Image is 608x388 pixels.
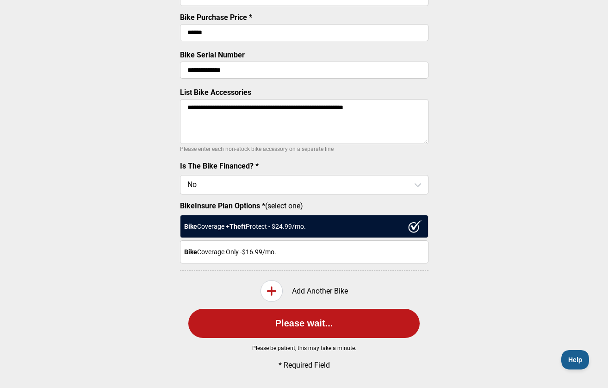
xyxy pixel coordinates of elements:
[180,13,252,22] label: Bike Purchase Price *
[195,361,413,369] p: * Required Field
[184,223,197,230] strong: Bike
[180,215,428,238] div: Coverage + Protect - $ 24.99 /mo.
[180,201,428,210] label: (select one)
[180,88,251,97] label: List Bike Accessories
[180,50,245,59] label: Bike Serial Number
[180,240,428,263] div: Coverage Only - $16.99 /mo.
[180,201,265,210] strong: BikeInsure Plan Options *
[180,162,259,170] label: Is The Bike Financed? *
[230,223,246,230] strong: Theft
[561,350,589,369] iframe: Toggle Customer Support
[408,220,422,233] img: ux1sgP1Haf775SAghJI38DyDlYP+32lKFAAAAAElFTkSuQmCC
[180,280,428,302] div: Add Another Bike
[165,345,443,351] p: Please be patient, this may take a minute.
[180,144,428,155] p: Please enter each non-stock bike accessory on a separate line
[184,248,197,256] strong: Bike
[188,309,420,338] button: Please wait...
